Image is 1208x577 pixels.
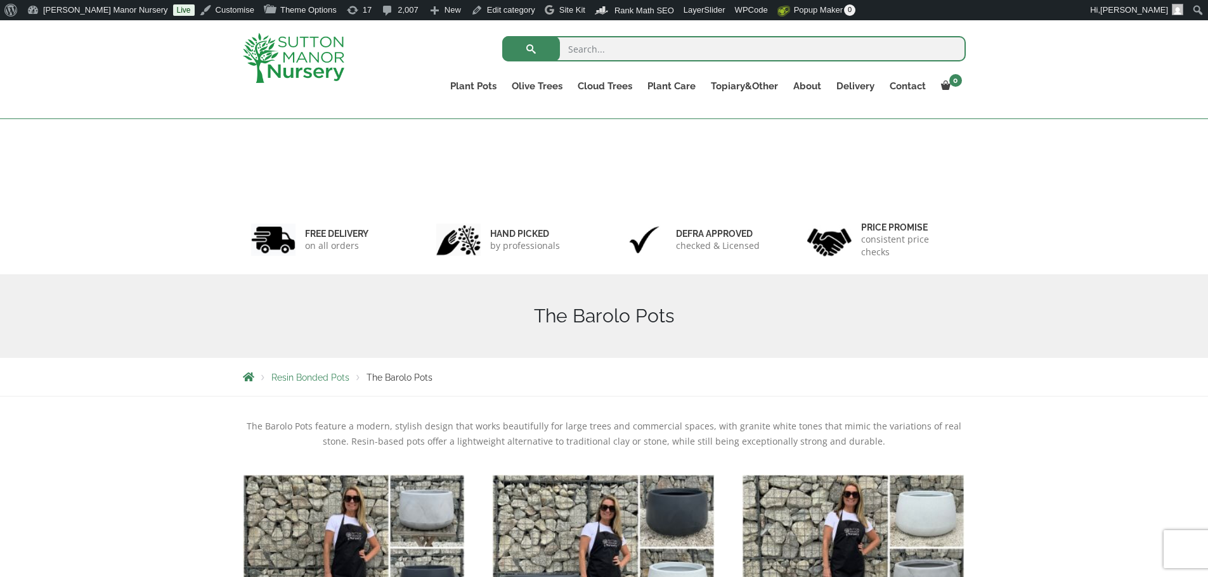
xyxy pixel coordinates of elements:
a: Topiary&Other [703,77,786,95]
img: 4.jpg [807,220,852,259]
a: About [786,77,829,95]
h1: The Barolo Pots [243,305,966,327]
a: Plant Care [640,77,703,95]
h6: Defra approved [676,228,760,239]
p: consistent price checks [861,233,958,258]
span: [PERSON_NAME] [1100,5,1168,15]
h6: Price promise [861,222,958,233]
p: on all orders [305,239,368,252]
img: logo [243,33,344,83]
p: checked & Licensed [676,239,760,252]
img: 1.jpg [251,224,296,256]
span: 0 [949,74,962,87]
a: Contact [882,77,933,95]
a: Live [173,4,195,16]
img: 3.jpg [622,224,666,256]
nav: Breadcrumbs [243,372,966,382]
a: Resin Bonded Pots [271,372,349,383]
a: Delivery [829,77,882,95]
h6: FREE DELIVERY [305,228,368,239]
img: 2.jpg [436,224,481,256]
span: 0 [844,4,855,16]
p: The Barolo Pots feature a modern, stylish design that works beautifully for large trees and comme... [243,419,966,449]
a: Cloud Trees [570,77,640,95]
span: Rank Math SEO [614,6,674,15]
a: 0 [933,77,966,95]
span: Site Kit [559,5,585,15]
span: The Barolo Pots [367,372,432,383]
a: Plant Pots [443,77,504,95]
input: Search... [502,36,966,61]
h6: hand picked [490,228,560,239]
a: Olive Trees [504,77,570,95]
p: by professionals [490,239,560,252]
